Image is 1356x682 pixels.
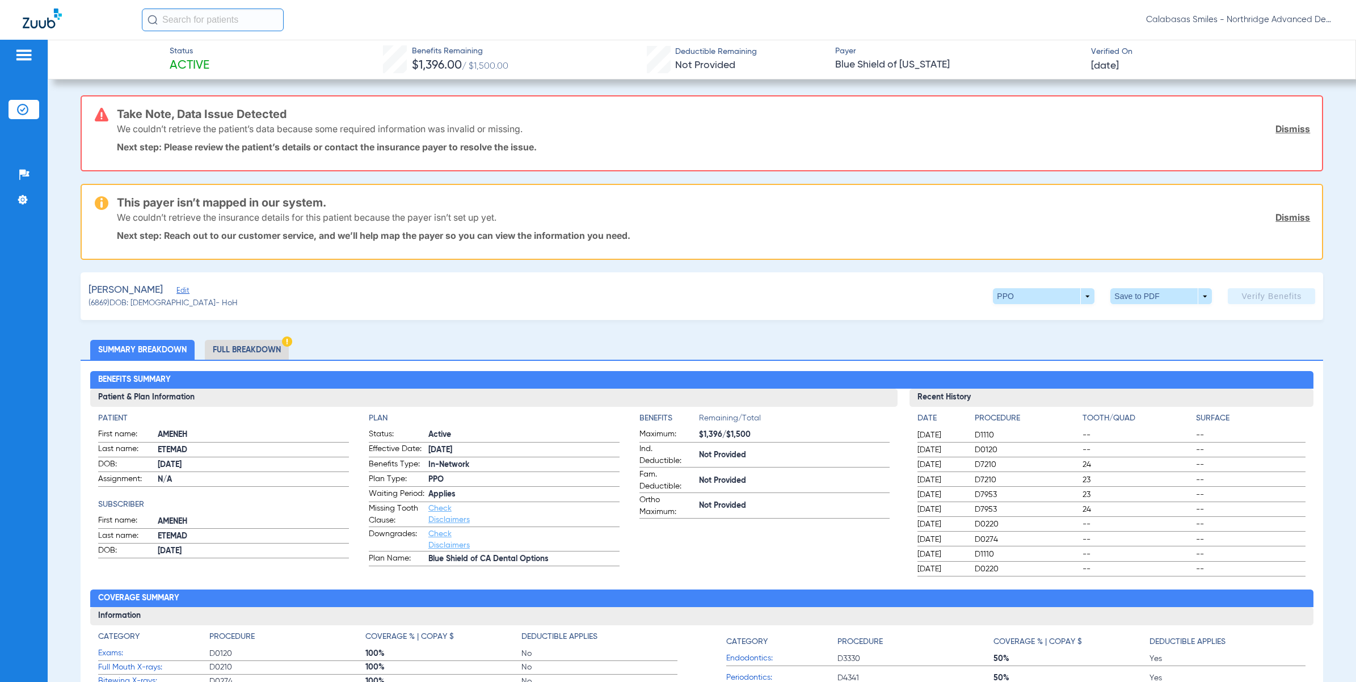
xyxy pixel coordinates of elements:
app-breakdown-title: Coverage % | Copay $ [365,631,521,647]
app-breakdown-title: Tooth/Quad [1083,412,1192,428]
span: DOB: [98,458,154,472]
span: Applies [428,489,620,500]
span: No [521,648,677,659]
span: 50% [993,653,1149,664]
span: -- [1083,563,1192,575]
span: Ortho Maximum: [639,494,695,518]
span: Ind. Deductible: [639,443,695,467]
app-breakdown-title: Procedure [209,631,365,647]
h4: Plan [369,412,620,424]
span: [DATE] [917,549,965,560]
h4: Date [917,412,965,424]
span: Missing Tooth Clause: [369,503,424,527]
h4: Coverage % | Copay $ [993,636,1082,648]
h4: Procedure [209,631,255,643]
span: -- [1083,534,1192,545]
app-breakdown-title: Category [726,631,837,652]
span: [DATE] [158,459,349,471]
span: First name: [98,515,154,528]
button: PPO [993,288,1094,304]
span: Exams: [98,647,209,659]
span: D0220 [975,519,1079,530]
span: D0274 [975,534,1079,545]
h4: Deductible Applies [1149,636,1226,648]
span: -- [1196,519,1306,530]
app-breakdown-title: Procedure [837,631,993,652]
span: [DATE] [917,563,965,575]
span: Verified On [1091,46,1337,58]
li: Full Breakdown [205,340,289,360]
span: D1110 [975,430,1079,441]
span: -- [1083,430,1192,441]
span: ETEMAD [158,531,349,542]
span: Effective Date: [369,443,424,457]
app-breakdown-title: Coverage % | Copay $ [993,631,1149,652]
span: PPO [428,474,620,486]
span: D7210 [975,459,1079,470]
span: Last name: [98,443,154,457]
span: -- [1083,519,1192,530]
span: Waiting Period: [369,488,424,502]
h4: Surface [1196,412,1306,424]
app-breakdown-title: Benefits [639,412,699,428]
app-breakdown-title: Procedure [975,412,1079,428]
span: D1110 [975,549,1079,560]
span: 100% [365,662,521,673]
app-breakdown-title: Surface [1196,412,1306,428]
span: Maximum: [639,428,695,442]
span: [DATE] [917,504,965,515]
span: -- [1196,489,1306,500]
span: [DATE] [428,444,620,456]
app-breakdown-title: Patient [98,412,349,424]
span: D3330 [837,653,993,664]
p: Next step: Please review the patient’s details or contact the insurance payer to resolve the issue. [117,141,1311,153]
span: AMENEH [158,516,349,528]
span: Blue Shield of CA Dental Options [428,553,620,565]
span: Plan Type: [369,473,424,487]
span: Edit [176,287,187,297]
span: D7210 [975,474,1079,486]
span: [DATE] [917,430,965,441]
img: error-icon [95,108,108,121]
span: -- [1196,430,1306,441]
h4: Tooth/Quad [1083,412,1192,424]
span: Active [428,429,620,441]
span: D7953 [975,489,1079,500]
a: Dismiss [1275,212,1310,223]
span: -- [1196,549,1306,560]
span: 24 [1083,459,1192,470]
p: We couldn’t retrieve the patient’s data because some required information was invalid or missing. [117,123,523,134]
span: D7953 [975,504,1079,515]
span: Endodontics: [726,652,837,664]
img: warning-icon [95,196,108,210]
span: Plan Name: [369,553,424,566]
span: Yes [1149,653,1306,664]
span: -- [1196,504,1306,515]
span: -- [1196,444,1306,456]
h4: Subscriber [98,499,349,511]
img: Zuub Logo [23,9,62,28]
app-breakdown-title: Category [98,631,209,647]
span: [DATE] [158,545,349,557]
span: Not Provided [699,500,890,512]
span: In-Network [428,459,620,471]
h4: Procedure [975,412,1079,424]
a: Dismiss [1275,123,1310,134]
span: $1,396/$1,500 [699,429,890,441]
a: Check Disclaimers [428,530,470,549]
span: $1,396.00 [412,60,462,71]
h4: Deductible Applies [521,631,597,643]
span: [DATE] [917,459,965,470]
h3: Recent History [909,389,1313,407]
span: Status: [369,428,424,442]
h4: Procedure [837,636,883,648]
span: -- [1196,563,1306,575]
span: -- [1083,549,1192,560]
h4: Category [726,636,768,648]
button: Save to PDF [1110,288,1212,304]
h4: Coverage % | Copay $ [365,631,454,643]
h3: Patient & Plan Information [90,389,898,407]
h3: Information [90,607,1313,625]
span: Benefits Type: [369,458,424,472]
